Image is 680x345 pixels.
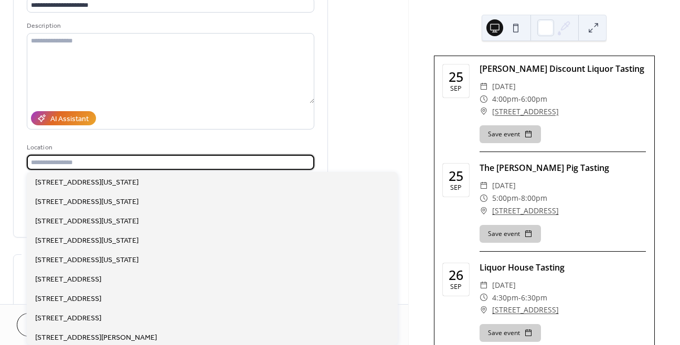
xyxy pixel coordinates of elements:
[492,179,516,192] span: [DATE]
[480,125,541,143] button: Save event
[50,114,89,125] div: AI Assistant
[35,332,157,343] span: [STREET_ADDRESS][PERSON_NAME]
[35,177,139,188] span: [STREET_ADDRESS][US_STATE]
[521,93,547,105] span: 6:00pm
[518,93,521,105] span: -
[480,204,488,217] div: ​
[480,279,488,292] div: ​
[450,85,462,92] div: Sep
[449,169,463,182] div: 25
[449,268,463,282] div: 26
[492,292,518,304] span: 4:30pm
[492,93,518,105] span: 4:00pm
[518,192,521,204] span: -
[518,292,521,304] span: -
[450,284,462,290] div: Sep
[492,304,559,316] a: [STREET_ADDRESS]
[31,111,96,125] button: AI Assistant
[449,70,463,83] div: 25
[35,255,139,266] span: [STREET_ADDRESS][US_STATE]
[480,80,488,93] div: ​
[521,292,547,304] span: 6:30pm
[480,93,488,105] div: ​
[492,105,559,118] a: [STREET_ADDRESS]
[27,20,312,31] div: Description
[480,179,488,192] div: ​
[492,192,518,204] span: 5:00pm
[480,225,541,243] button: Save event
[17,313,81,337] button: Cancel
[480,161,646,174] div: The [PERSON_NAME] Pig Tasting
[35,274,101,285] span: [STREET_ADDRESS]
[450,185,462,191] div: Sep
[35,313,101,324] span: [STREET_ADDRESS]
[480,261,646,274] div: Liquor House Tasting
[492,279,516,292] span: [DATE]
[27,142,312,153] div: Location
[480,62,646,75] div: [PERSON_NAME] Discount Liquor Tasting
[492,80,516,93] span: [DATE]
[480,304,488,316] div: ​
[480,105,488,118] div: ​
[521,192,547,204] span: 8:00pm
[35,294,101,305] span: [STREET_ADDRESS]
[35,197,139,208] span: [STREET_ADDRESS][US_STATE]
[35,235,139,246] span: [STREET_ADDRESS][US_STATE]
[480,192,488,204] div: ​
[480,292,488,304] div: ​
[492,204,559,217] a: [STREET_ADDRESS]
[480,324,541,342] button: Save event
[35,216,139,227] span: [STREET_ADDRESS][US_STATE]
